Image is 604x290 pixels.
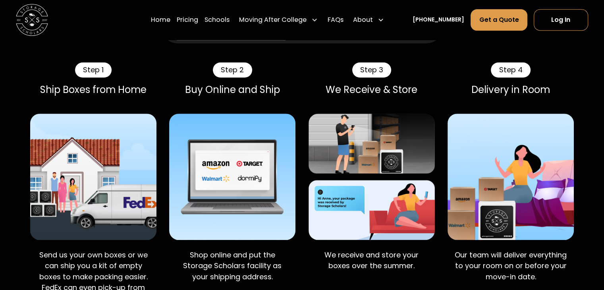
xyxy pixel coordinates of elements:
[75,62,112,77] div: Step 1
[16,4,48,36] img: Storage Scholars main logo
[309,84,435,95] div: We Receive & Store
[177,9,198,31] a: Pricing
[213,62,252,77] div: Step 2
[413,16,464,24] a: [PHONE_NUMBER]
[205,9,230,31] a: Schools
[236,9,321,31] div: Moving After College
[327,9,343,31] a: FAQs
[448,84,574,95] div: Delivery in Room
[30,84,156,95] div: Ship Boxes from Home
[454,249,567,282] p: Our team will deliver everything to your room on or before your move-in date.
[353,15,373,25] div: About
[239,15,307,25] div: Moving After College
[350,9,387,31] div: About
[491,62,530,77] div: Step 4
[471,9,527,31] a: Get a Quote
[315,249,428,271] p: We receive and store your boxes over the summer.
[151,9,170,31] a: Home
[176,249,289,282] p: Shop online and put the Storage Scholars facility as your shipping address.
[169,84,295,95] div: Buy Online and Ship
[534,9,588,31] a: Log In
[352,62,391,77] div: Step 3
